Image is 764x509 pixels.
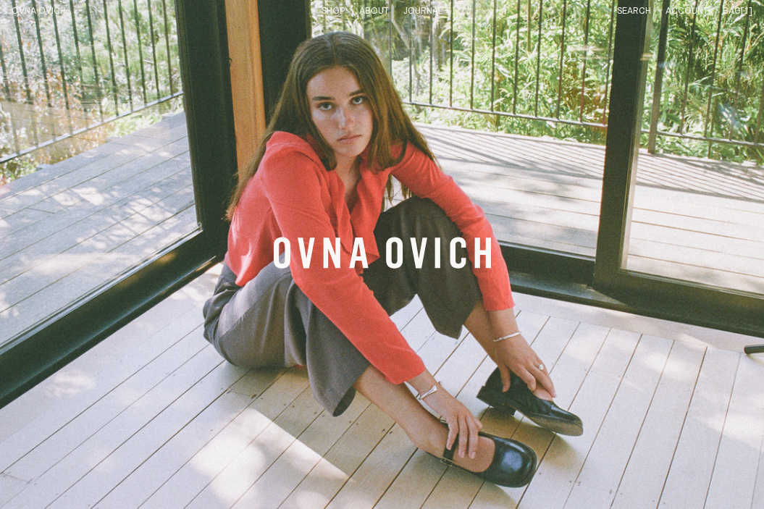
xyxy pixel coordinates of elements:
a: Search [617,7,651,16]
span: Bag [723,7,741,16]
a: Account [666,7,708,16]
span: [1] [741,7,752,16]
a: Banner Link [274,237,491,273]
a: Shop [322,7,345,16]
summary: About [359,6,389,18]
a: Journal [403,7,442,16]
a: Home [12,7,66,16]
